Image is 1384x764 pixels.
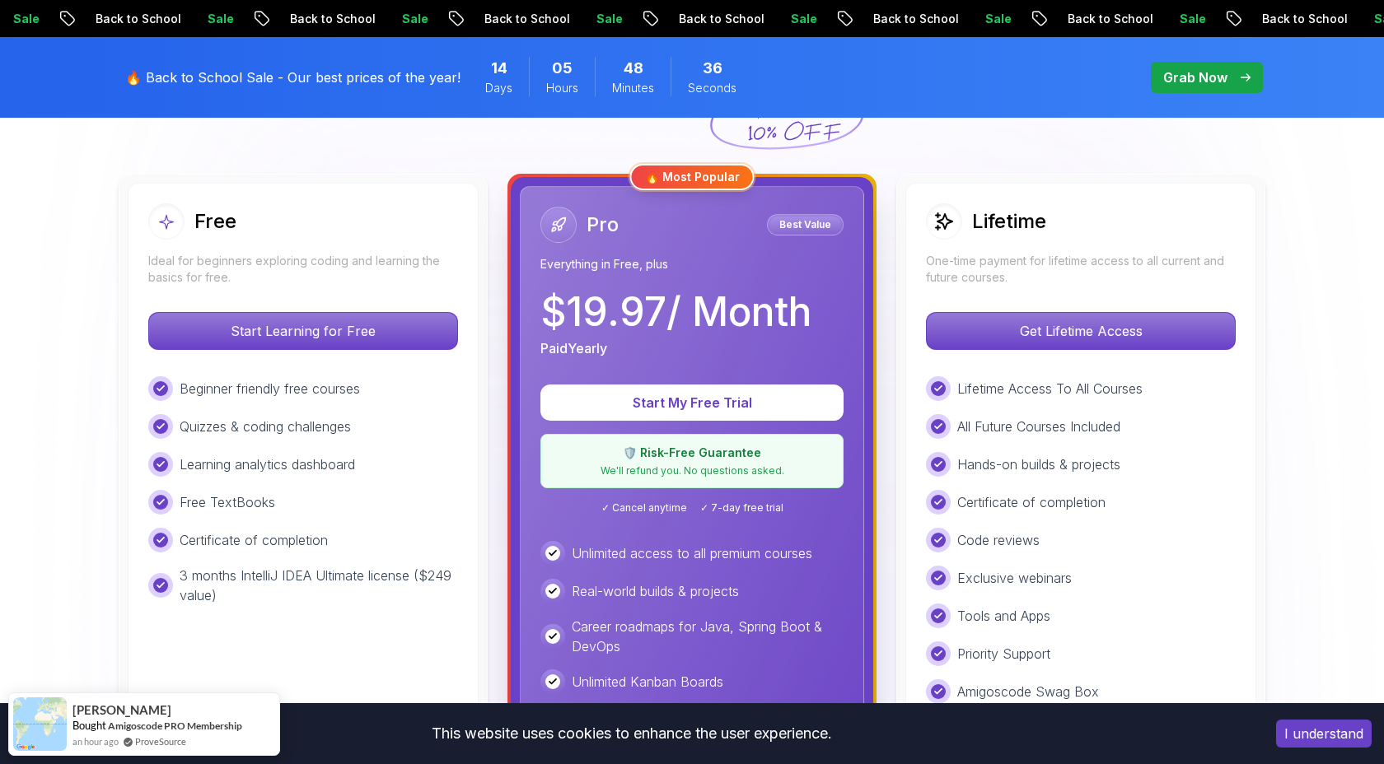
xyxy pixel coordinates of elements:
p: Grab Now [1163,68,1227,87]
img: provesource social proof notification image [13,697,67,751]
span: 14 Days [491,57,507,80]
p: Everything in Free, plus [540,256,844,273]
p: Career roadmaps for Java, Spring Boot & DevOps [572,617,844,656]
span: 36 Seconds [703,57,722,80]
span: Hours [546,80,578,96]
p: Unlimited Kanban Boards [572,672,723,692]
p: Start My Free Trial [560,393,824,412]
h2: Lifetime [972,208,1046,235]
p: Back to School [1054,11,1166,27]
a: ProveSource [135,734,186,748]
span: Bought [72,719,106,732]
p: Certificate of completion [957,492,1106,512]
p: Back to School [470,11,582,27]
p: Learning analytics dashboard [180,454,355,474]
p: Sale [582,11,635,27]
h2: Pro [587,212,619,238]
button: Start My Free Trial [540,384,844,421]
button: Accept cookies [1276,720,1372,748]
p: 🛡️ Risk-Free Guarantee [551,445,833,461]
p: Code reviews [957,530,1040,550]
p: Get Lifetime Access [927,313,1235,349]
p: Paid Yearly [540,338,607,358]
span: Days [485,80,512,96]
p: 3 months IntelliJ IDEA Ultimate license ($249 value) [180,566,458,605]
p: Sale [194,11,246,27]
span: [PERSON_NAME] [72,703,171,717]
p: Sale [1166,11,1218,27]
p: Exclusive webinars [957,568,1072,588]
span: Seconds [688,80,736,96]
p: Back to School [859,11,971,27]
span: an hour ago [72,734,119,748]
div: This website uses cookies to enhance the user experience. [12,715,1251,752]
p: Best Value [769,217,841,233]
p: Back to School [82,11,194,27]
a: Get Lifetime Access [926,323,1236,339]
p: $ 19.97 / Month [540,292,811,332]
h2: Free [194,208,236,235]
p: Free TextBooks [180,492,275,512]
p: All Future Courses Included [957,417,1120,436]
p: Sale [971,11,1024,27]
span: 5 Hours [552,57,573,80]
p: Amigoscode Swag Box [957,682,1099,701]
span: 48 Minutes [624,57,643,80]
p: Tools and Apps [957,606,1050,626]
p: Quizzes & coding challenges [180,417,351,436]
span: ✓ 7-day free trial [700,501,783,515]
p: Certificate of completion [180,530,328,550]
a: Amigoscode PRO Membership [108,720,242,732]
p: Hands-on builds & projects [957,454,1120,474]
p: Priority Support [957,644,1050,664]
button: Get Lifetime Access [926,312,1236,350]
p: One-time payment for lifetime access to all current and future courses. [926,253,1236,286]
p: Back to School [276,11,388,27]
p: Beginner friendly free courses [180,379,360,398]
p: Real-world builds & projects [572,581,739,601]
a: Start Learning for Free [148,323,458,339]
p: Sale [388,11,441,27]
p: Start Learning for Free [149,313,457,349]
button: Start Learning for Free [148,312,458,350]
p: Ideal for beginners exploring coding and learning the basics for free. [148,253,458,286]
p: 🔥 Back to School Sale - Our best prices of the year! [125,68,461,87]
p: Back to School [665,11,777,27]
span: ✓ Cancel anytime [601,501,687,515]
span: Minutes [612,80,654,96]
p: Unlimited access to all premium courses [572,543,812,563]
p: Lifetime Access To All Courses [957,379,1143,398]
p: Sale [777,11,830,27]
p: Back to School [1248,11,1360,27]
p: We'll refund you. No questions asked. [551,464,833,477]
